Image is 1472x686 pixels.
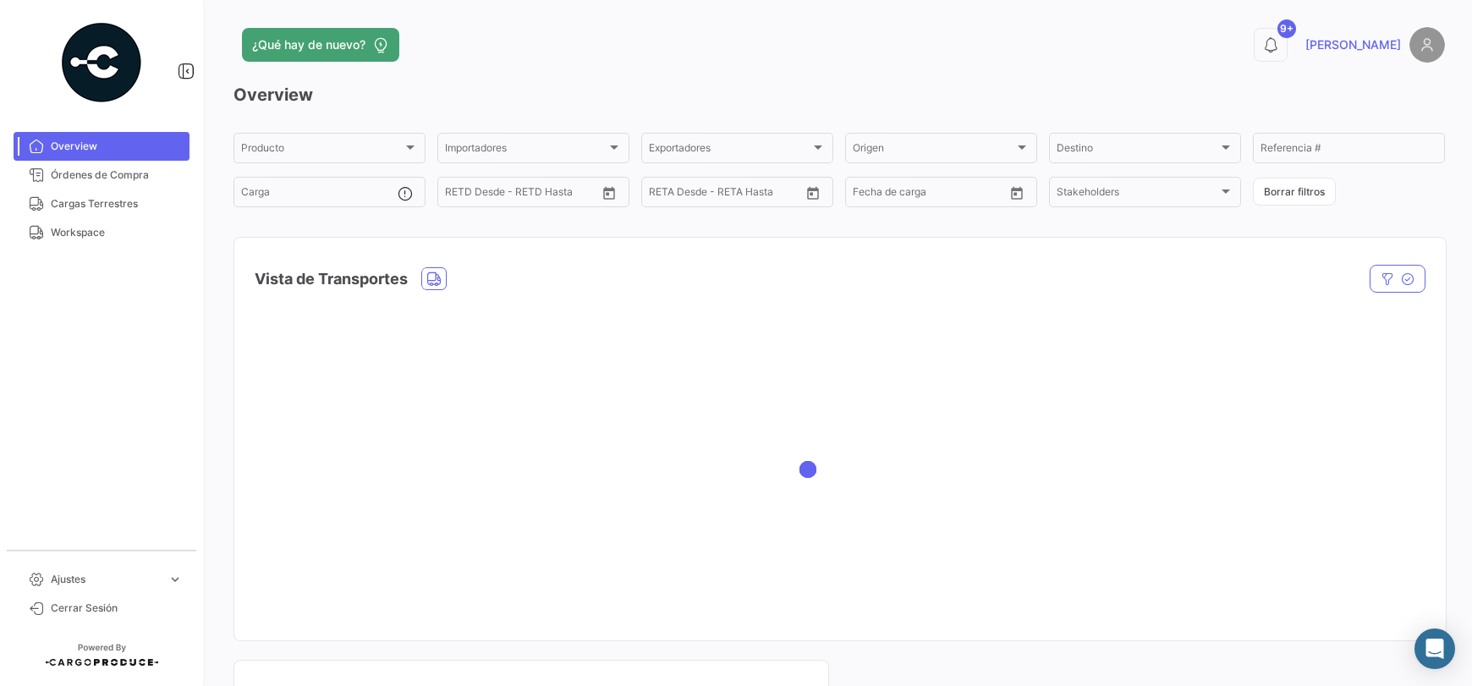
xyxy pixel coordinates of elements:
img: powered-by.png [59,20,144,105]
span: Cerrar Sesión [51,601,183,616]
button: Land [422,268,446,289]
span: Órdenes de Compra [51,167,183,183]
a: Cargas Terrestres [14,189,189,218]
input: Desde [445,189,475,200]
button: Open calendar [1004,180,1030,206]
h4: Vista de Transportes [255,267,408,291]
span: [PERSON_NAME] [1305,36,1401,53]
div: Abrir Intercom Messenger [1414,628,1455,669]
input: Hasta [487,189,559,200]
a: Órdenes de Compra [14,161,189,189]
span: Stakeholders [1057,189,1218,200]
span: expand_more [168,572,183,587]
img: placeholder-user.png [1409,27,1445,63]
span: ¿Qué hay de nuevo? [252,36,365,53]
span: Overview [51,139,183,154]
span: Exportadores [649,145,810,156]
input: Desde [649,189,679,200]
button: Borrar filtros [1253,178,1336,206]
span: Workspace [51,225,183,240]
a: Overview [14,132,189,161]
button: Open calendar [596,180,622,206]
span: Importadores [445,145,607,156]
span: Origen [853,145,1014,156]
span: Destino [1057,145,1218,156]
input: Desde [853,189,883,200]
span: Ajustes [51,572,161,587]
input: Hasta [895,189,967,200]
button: Open calendar [800,180,826,206]
button: ¿Qué hay de nuevo? [242,28,399,62]
h3: Overview [233,83,1445,107]
span: Cargas Terrestres [51,196,183,211]
a: Workspace [14,218,189,247]
span: Producto [241,145,403,156]
input: Hasta [691,189,763,200]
